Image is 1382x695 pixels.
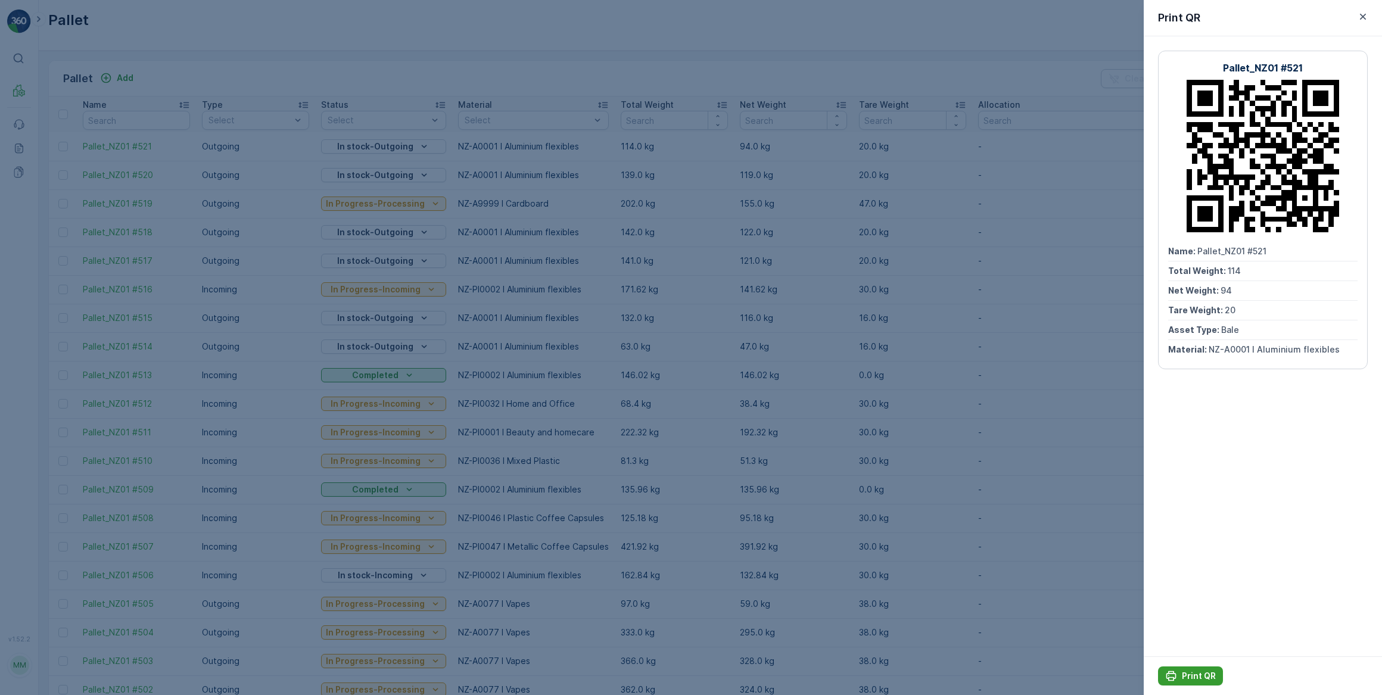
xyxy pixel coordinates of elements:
span: NZ-A0001 I Aluminium flexibles [1209,344,1340,354]
p: Pallet_NZ01 #521 [1223,61,1303,75]
span: Material : [1168,344,1209,354]
span: 20 [1225,305,1235,315]
span: Name : [1168,246,1197,256]
span: Pallet_NZ01 #521 [1197,246,1266,256]
span: Net Weight : [1168,285,1221,295]
span: 94 [1221,285,1232,295]
p: Print QR [1182,670,1216,682]
span: Tare Weight : [1168,305,1225,315]
span: Bale [1221,325,1239,335]
button: Print QR [1158,666,1223,685]
p: Print QR [1158,10,1200,26]
span: Total Weight : [1168,266,1228,276]
span: 114 [1228,266,1241,276]
span: Asset Type : [1168,325,1221,335]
